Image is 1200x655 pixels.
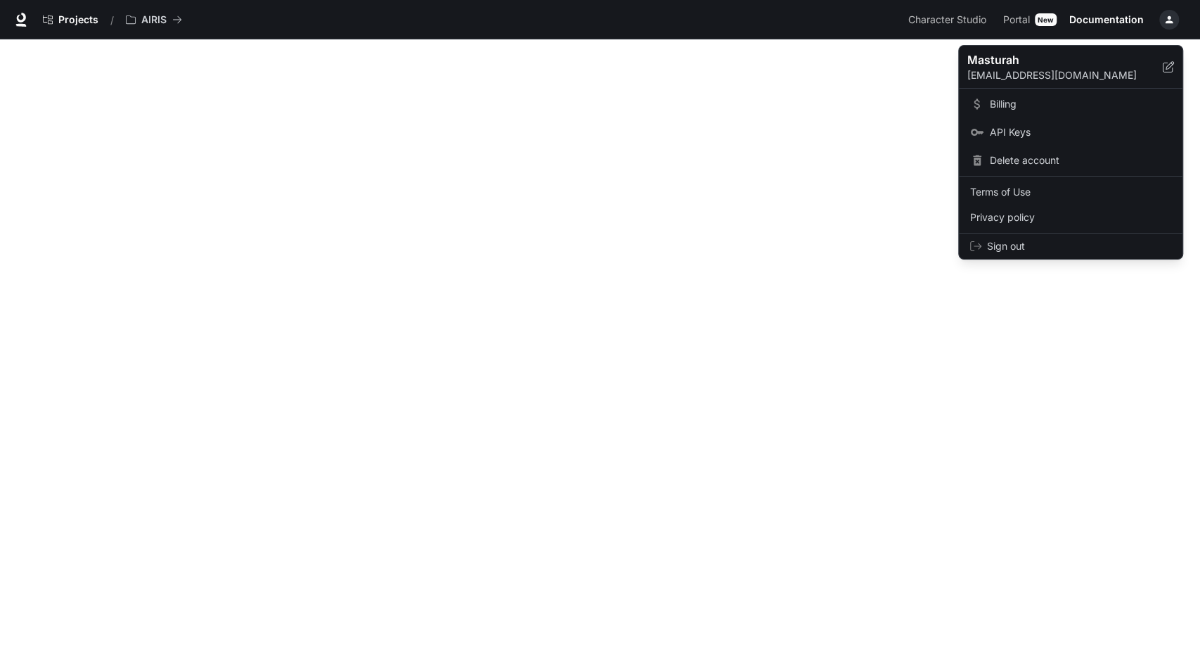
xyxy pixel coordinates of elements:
a: Privacy policy [962,205,1180,230]
span: API Keys [990,125,1171,139]
a: Billing [962,91,1180,117]
div: Masturah[EMAIL_ADDRESS][DOMAIN_NAME] [959,46,1182,89]
a: Terms of Use [962,179,1180,205]
p: [EMAIL_ADDRESS][DOMAIN_NAME] [967,68,1163,82]
span: Sign out [987,239,1171,253]
span: Delete account [990,153,1171,167]
div: Delete account [962,148,1180,173]
div: Sign out [959,234,1182,259]
span: Privacy policy [970,210,1171,224]
a: API Keys [962,120,1180,145]
span: Terms of Use [970,185,1171,199]
span: Billing [990,97,1171,111]
p: Masturah [967,51,1140,68]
